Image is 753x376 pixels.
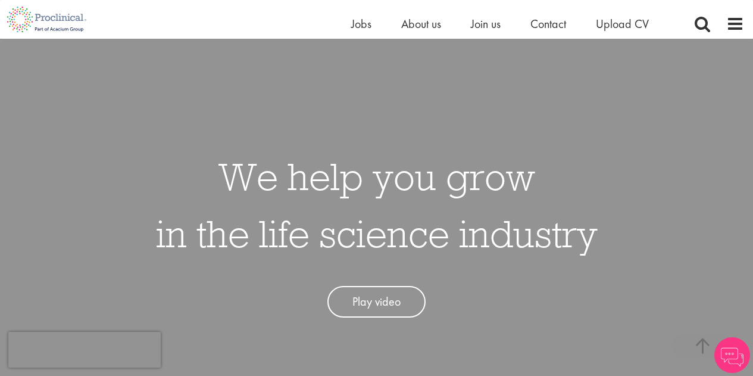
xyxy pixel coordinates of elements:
a: Jobs [351,16,371,32]
a: About us [401,16,441,32]
h1: We help you grow in the life science industry [156,148,598,262]
a: Contact [530,16,566,32]
a: Play video [327,286,426,318]
a: Upload CV [596,16,649,32]
img: Chatbot [714,337,750,373]
a: Join us [471,16,501,32]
